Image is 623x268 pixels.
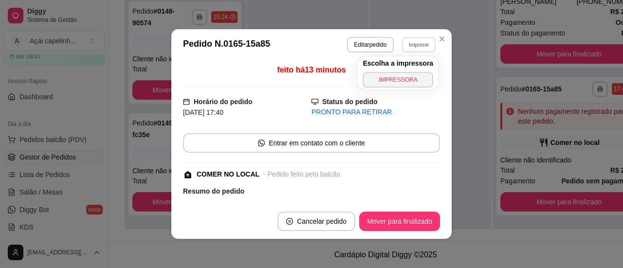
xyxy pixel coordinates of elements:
strong: Status do pedido [322,98,378,106]
h4: Escolha a impressora [363,58,433,68]
button: Editarpedido [347,37,393,53]
div: PRONTO PARA RETIRAR [311,107,440,117]
button: Close [434,31,450,47]
button: whats-appEntrar em contato com o cliente [183,133,440,153]
div: COMER NO LOCAL [197,169,259,179]
button: Mover para finalizado [359,212,440,231]
span: desktop [311,98,318,105]
span: close-circle [286,218,293,225]
button: Imprimir [402,37,436,52]
span: feito há 13 minutos [277,66,346,74]
strong: Horário do pedido [194,98,253,106]
span: [DATE] 17:40 [183,108,223,116]
button: IMPRESSORA [363,72,433,88]
span: calendar [183,98,190,105]
span: whats-app [258,140,265,146]
h3: Pedido N. 0165-15a85 [183,37,270,53]
strong: Resumo do pedido [183,187,244,195]
button: close-circleCancelar pedido [277,212,355,231]
div: - Pedido feito pelo balcão [263,169,340,179]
